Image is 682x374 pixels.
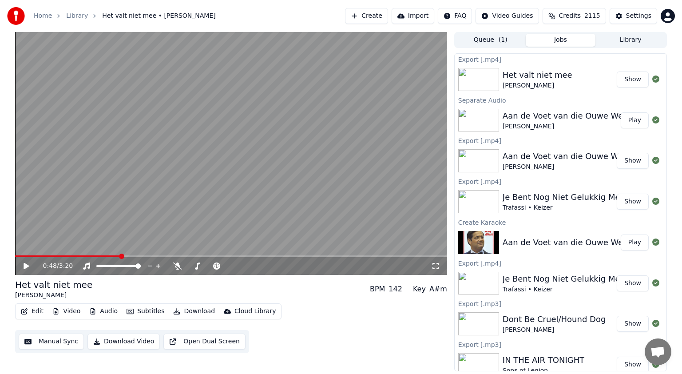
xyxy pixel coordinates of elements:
[34,12,216,20] nav: breadcrumb
[617,275,649,291] button: Show
[503,110,638,122] div: Aan de Voet van die Ouwe Wester
[617,316,649,332] button: Show
[429,284,447,294] div: A#m
[19,334,84,350] button: Manual Sync
[87,334,160,350] button: Download Video
[438,8,472,24] button: FAQ
[413,284,426,294] div: Key
[455,298,666,309] div: Export [.mp3]
[584,12,600,20] span: 2115
[455,176,666,187] div: Export [.mp4]
[102,12,215,20] span: Het valt niet mee • [PERSON_NAME]
[163,334,246,350] button: Open Dual Screen
[610,8,657,24] button: Settings
[503,163,638,171] div: [PERSON_NAME]
[34,12,52,20] a: Home
[43,262,57,271] span: 0:48
[7,7,25,25] img: youka
[392,8,434,24] button: Import
[17,305,47,318] button: Edit
[455,217,666,227] div: Create Karaoke
[503,313,606,326] div: Dont Be Cruel/Hound Dog
[455,95,666,105] div: Separate Audio
[234,307,276,316] div: Cloud Library
[503,354,584,366] div: IN THE AIR TONIGHT
[43,262,64,271] div: /
[617,357,649,373] button: Show
[476,8,539,24] button: Video Guides
[503,69,572,81] div: Het valt niet mee
[123,305,168,318] button: Subtitles
[15,279,92,291] div: Het valt niet mee
[455,258,666,268] div: Export [.mp4]
[617,72,649,88] button: Show
[455,54,666,64] div: Export [.mp4]
[645,338,671,365] div: Open de chat
[621,112,649,128] button: Play
[455,339,666,350] div: Export [.mp3]
[370,284,385,294] div: BPM
[15,291,92,300] div: [PERSON_NAME]
[49,305,84,318] button: Video
[595,34,666,47] button: Library
[503,81,572,90] div: [PERSON_NAME]
[499,36,508,44] span: ( 1 )
[86,305,121,318] button: Audio
[503,122,638,131] div: [PERSON_NAME]
[559,12,581,20] span: Credits
[503,326,606,334] div: [PERSON_NAME]
[455,135,666,146] div: Export [.mp4]
[59,262,73,271] span: 3:20
[503,150,638,163] div: Aan de Voet van die Ouwe Wester
[526,34,596,47] button: Jobs
[617,153,649,169] button: Show
[66,12,88,20] a: Library
[543,8,606,24] button: Credits2115
[621,235,649,251] button: Play
[626,12,651,20] div: Settings
[456,34,526,47] button: Queue
[170,305,218,318] button: Download
[617,194,649,210] button: Show
[389,284,402,294] div: 142
[345,8,388,24] button: Create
